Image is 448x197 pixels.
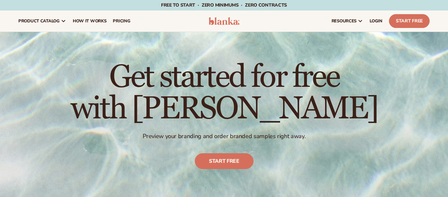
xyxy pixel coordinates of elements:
[209,17,239,25] img: logo
[161,2,287,8] span: Free to start · ZERO minimums · ZERO contracts
[366,11,386,32] a: LOGIN
[71,133,378,140] p: Preview your branding and order branded samples right away.
[332,18,356,24] span: resources
[18,18,60,24] span: product catalog
[328,11,366,32] a: resources
[113,18,130,24] span: pricing
[73,18,107,24] span: How It Works
[71,62,378,125] h1: Get started for free with [PERSON_NAME]
[370,18,382,24] span: LOGIN
[15,11,70,32] a: product catalog
[70,11,110,32] a: How It Works
[110,11,133,32] a: pricing
[195,153,254,169] a: Start free
[389,14,430,28] a: Start Free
